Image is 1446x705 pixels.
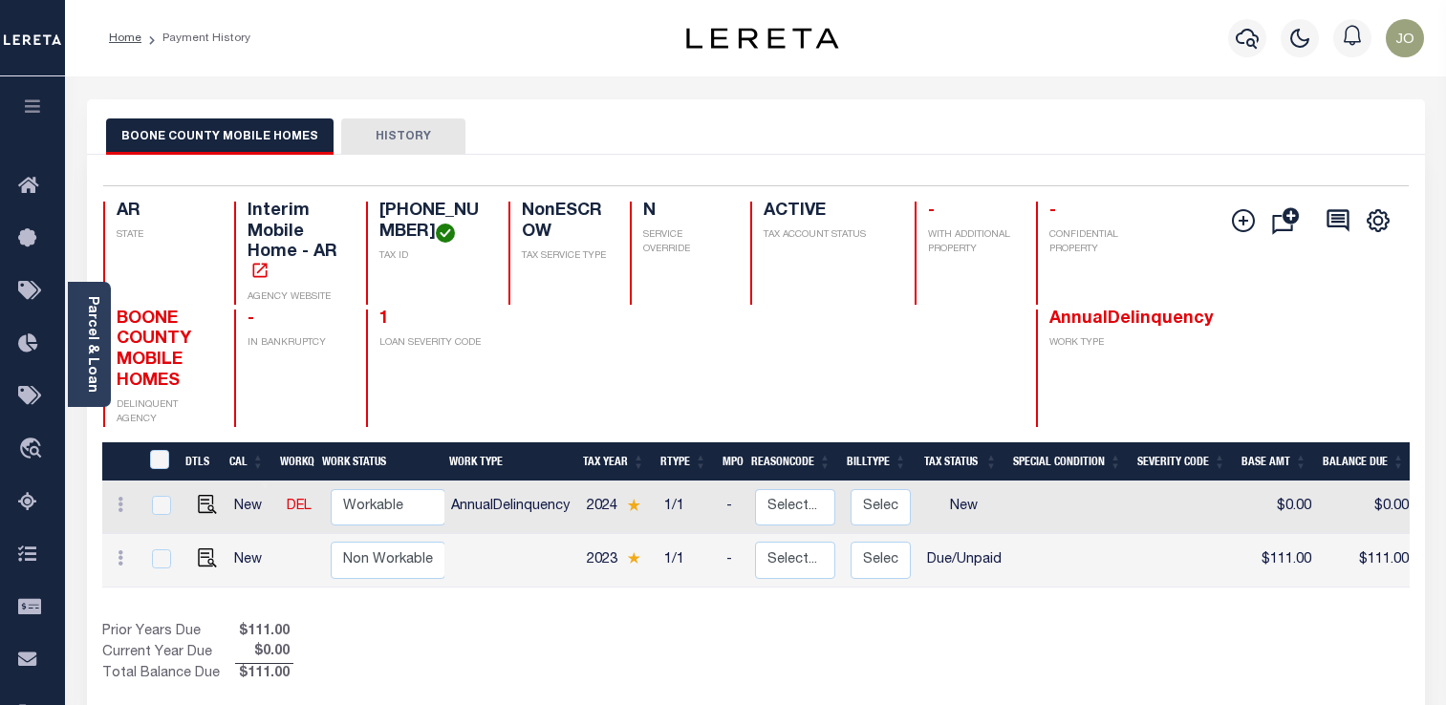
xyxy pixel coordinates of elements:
[85,296,98,393] a: Parcel & Loan
[1130,442,1234,481] th: Severity Code: activate to sort column ascending
[379,202,486,243] h4: [PHONE_NUMBER]
[1049,336,1145,351] p: WORK TYPE
[579,481,657,535] td: 2024
[928,203,935,220] span: -
[102,622,235,643] td: Prior Years Due
[141,30,250,47] li: Payment History
[928,228,1012,257] p: WITH ADDITIONAL PROPERTY
[102,442,139,481] th: &nbsp;&nbsp;&nbsp;&nbsp;&nbsp;&nbsp;&nbsp;&nbsp;&nbsp;&nbsp;
[379,310,389,328] span: 1
[686,28,839,49] img: logo-dark.svg
[657,534,719,587] td: 1/1
[579,534,657,587] td: 2023
[248,310,254,328] span: -
[627,499,640,511] img: Star.svg
[139,442,178,481] th: &nbsp;
[178,442,222,481] th: DTLS
[1319,534,1416,587] td: $111.00
[117,310,191,390] span: BOONE COUNTY MOBILE HOMES
[522,202,606,243] h4: NonESCROW
[222,442,272,481] th: CAL: activate to sort column ascending
[248,290,343,305] p: AGENCY WEBSITE
[643,228,727,257] p: SERVICE OVERRIDE
[575,442,653,481] th: Tax Year: activate to sort column ascending
[314,442,444,481] th: Work Status
[341,118,465,155] button: HISTORY
[379,336,486,351] p: LOAN SEVERITY CODE
[522,249,606,264] p: TAX SERVICE TYPE
[764,228,892,243] p: TAX ACCOUNT STATUS
[102,642,235,663] td: Current Year Due
[272,442,314,481] th: WorkQ
[1049,203,1056,220] span: -
[1238,481,1319,535] td: $0.00
[719,534,747,587] td: -
[918,534,1009,587] td: Due/Unpaid
[248,202,343,284] h4: Interim Mobile Home - AR
[117,228,212,243] p: STATE
[102,664,235,685] td: Total Balance Due
[744,442,839,481] th: ReasonCode: activate to sort column ascending
[1049,310,1214,328] span: AnnualDelinquency
[918,481,1009,535] td: New
[764,202,892,223] h4: ACTIVE
[227,481,279,535] td: New
[287,500,312,513] a: DEL
[627,552,640,565] img: Star.svg
[719,481,747,535] td: -
[1386,19,1424,57] img: svg+xml;base64,PHN2ZyB4bWxucz0iaHR0cDovL3d3dy53My5vcmcvMjAwMC9zdmciIHBvaW50ZXItZXZlbnRzPSJub25lIi...
[653,442,715,481] th: RType: activate to sort column ascending
[1319,481,1416,535] td: $0.00
[1005,442,1130,481] th: Special Condition: activate to sort column ascending
[106,118,334,155] button: BOONE COUNTY MOBILE HOMES
[643,202,727,223] h4: N
[839,442,915,481] th: BillType: activate to sort column ascending
[18,438,49,462] i: travel_explore
[1234,442,1315,481] th: Base Amt: activate to sort column ascending
[657,481,719,535] td: 1/1
[442,442,575,481] th: Work Type
[235,622,293,643] span: $111.00
[235,664,293,685] span: $111.00
[109,32,141,44] a: Home
[915,442,1005,481] th: Tax Status: activate to sort column ascending
[248,336,343,351] p: IN BANKRUPTCY
[117,398,212,427] p: DELINQUENT AGENCY
[1315,442,1413,481] th: Balance Due: activate to sort column ascending
[379,249,486,264] p: TAX ID
[715,442,744,481] th: MPO
[443,481,579,535] td: AnnualDelinquency
[1049,228,1145,257] p: CONFIDENTIAL PROPERTY
[227,534,279,587] td: New
[1238,534,1319,587] td: $111.00
[117,202,212,223] h4: AR
[235,642,293,663] span: $0.00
